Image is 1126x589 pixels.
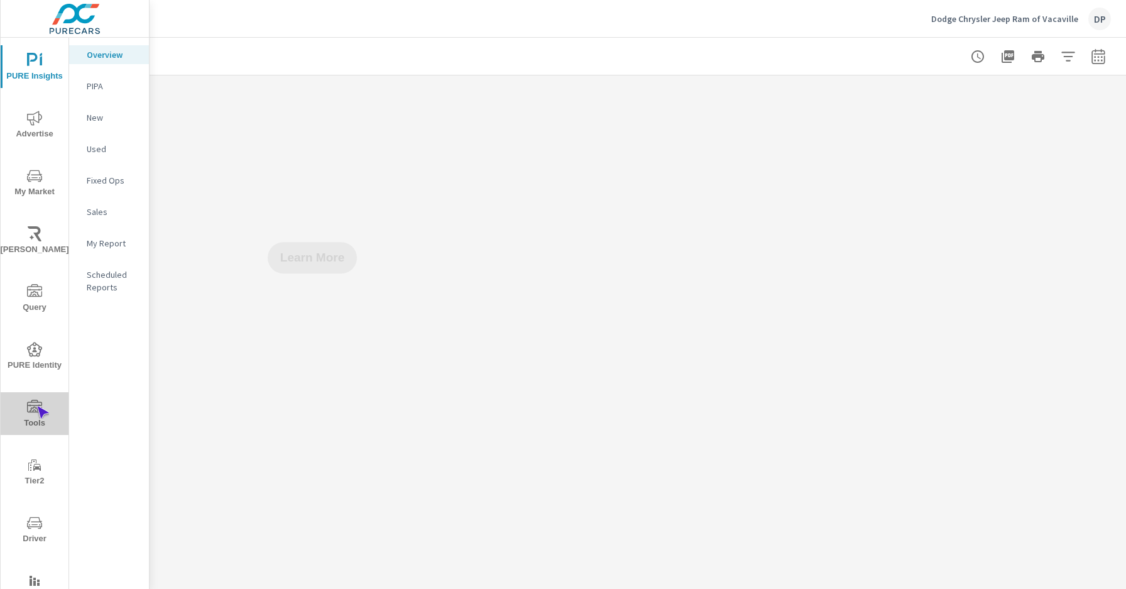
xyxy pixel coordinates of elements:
[4,168,65,199] span: My Market
[69,234,149,253] div: My Report
[4,400,65,431] span: Tools
[87,174,139,187] p: Fixed Ops
[995,44,1020,69] button: "Export Report to PDF"
[69,108,149,127] div: New
[4,515,65,546] span: Driver
[1088,8,1111,30] div: DP
[1025,44,1051,69] button: Print Report
[87,237,139,250] p: My Report
[69,77,149,96] div: PIPA
[69,202,149,221] div: Sales
[87,268,139,294] p: Scheduled Reports
[69,140,149,158] div: Used
[69,171,149,190] div: Fixed Ops
[87,111,139,124] p: New
[4,226,65,257] span: [PERSON_NAME]
[87,80,139,92] p: PIPA
[4,284,65,315] span: Query
[4,53,65,84] span: PURE Insights
[87,143,139,155] p: Used
[4,111,65,141] span: Advertise
[1056,44,1081,69] button: Apply Filters
[4,342,65,373] span: PURE Identity
[1086,44,1111,69] button: Select Date Range
[69,45,149,64] div: Overview
[69,265,149,297] div: Scheduled Reports
[4,458,65,488] span: Tier2
[87,48,139,61] p: Overview
[87,206,139,218] p: Sales
[931,13,1078,25] p: Dodge Chrysler Jeep Ram of Vacaville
